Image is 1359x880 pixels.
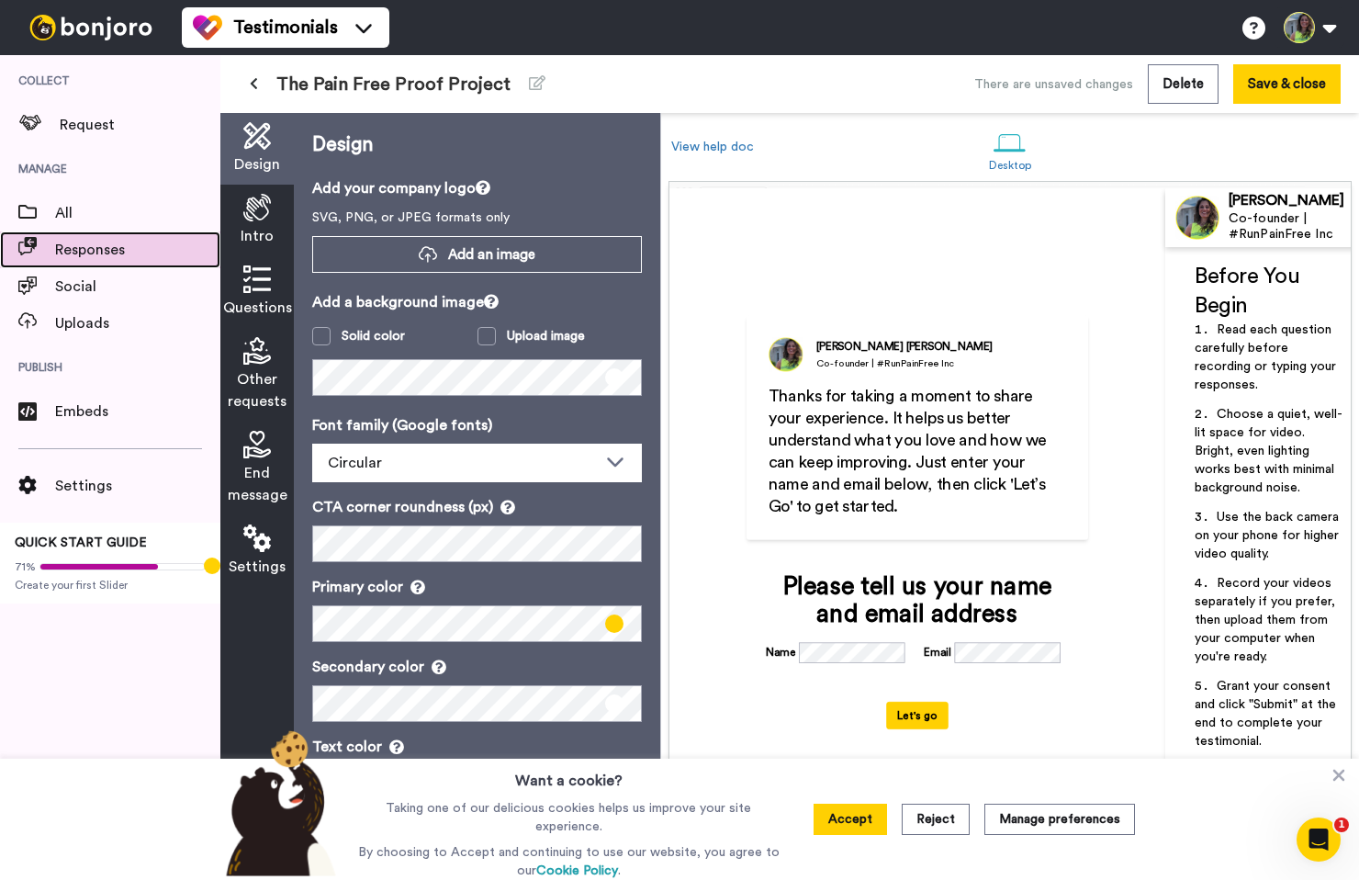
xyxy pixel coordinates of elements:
span: Uploads [55,312,220,334]
button: Manage preferences [984,804,1135,835]
span: Record your videos separately if you prefer, then upload them from your computer when you're ready. [1195,577,1339,663]
div: Keywords by Traffic [203,108,309,120]
img: tab_domain_overview_orange.svg [50,107,64,121]
p: SVG, PNG, or JPEG formats only [312,209,642,227]
span: All [55,202,220,224]
button: Let's go [886,702,949,729]
div: Upload image [507,327,585,345]
p: Taking one of our delicious cookies helps us improve your site experience. [354,799,784,836]
span: Use the back camera on your phone for higher video quality. [1195,511,1342,560]
label: Email [924,644,951,660]
span: Settings [229,556,286,578]
div: Desktop [989,159,1032,172]
span: Intro [241,225,274,247]
span: Questions [223,297,292,319]
span: Circular [328,456,382,470]
p: By choosing to Accept and continuing to use our website, you agree to our . [354,843,784,880]
div: Solid color [342,327,405,345]
iframe: Intercom live chat [1297,818,1341,862]
img: bear-with-cookie.png [209,729,345,876]
span: End message [228,462,287,506]
button: Delete [1148,64,1219,104]
img: tm-color.svg [193,13,222,42]
span: The Pain Free Proof Project [276,72,511,97]
span: Request [60,114,220,136]
p: Design [312,131,642,159]
p: Add your company logo [312,177,642,199]
span: Choose a quiet, well-lit space for video. Bright, even lighting works best with minimal backgroun... [1195,408,1342,494]
p: Secondary color [312,656,642,678]
div: Co-founder | #RunPainFree Inc [816,356,993,370]
p: Font family (Google fonts) [312,414,642,436]
a: Desktop [980,118,1041,181]
span: Social [55,276,220,298]
img: tab_keywords_by_traffic_grey.svg [183,107,197,121]
span: Settings [55,475,220,497]
label: Name [766,644,796,660]
img: Co-founder | #RunPainFree Inc [769,337,803,372]
button: Save & close [1233,64,1341,104]
div: Please tell us your name and email address [766,572,1070,627]
button: Add an image [312,236,642,273]
h3: Want a cookie? [515,759,623,792]
div: There are unsaved changes [974,75,1133,94]
img: logo_orange.svg [29,29,44,44]
div: v 4.0.25 [51,29,90,44]
span: Testimonials [233,15,338,40]
p: CTA corner roundness (px) [312,496,642,518]
span: QUICK START GUIDE [15,536,147,549]
img: Profile Image [1175,196,1219,240]
span: Other requests [228,368,286,412]
span: Responses [55,239,220,261]
img: website_grey.svg [29,48,44,62]
span: Read each question carefully before recording or typing your responses. [1195,323,1340,391]
button: Accept [814,804,887,835]
p: Add a background image [312,291,642,313]
span: 71% [15,559,36,574]
div: [PERSON_NAME] [PERSON_NAME] [816,338,993,355]
a: View help doc [671,141,754,153]
span: Design [234,153,280,175]
a: Cookie Policy [536,864,618,877]
p: Text color [312,736,642,758]
span: Thanks for taking a moment to share your experience. It helps us better understand what you love ... [769,388,1050,514]
p: Primary color [312,576,642,598]
div: Domain Overview [70,108,164,120]
div: Tooltip anchor [204,558,220,574]
img: bj-logo-header-white.svg [22,15,160,40]
span: Embeds [55,401,220,423]
span: Add an image [448,245,535,265]
span: Before You Begin [1195,265,1305,317]
span: Create your first Slider [15,578,206,592]
span: 1 [1334,818,1349,832]
span: Grant your consent and click "Submit" at the end to complete your testimonial. [1195,680,1340,748]
button: Reject [902,804,970,835]
div: Domain: [DOMAIN_NAME] [48,48,202,62]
